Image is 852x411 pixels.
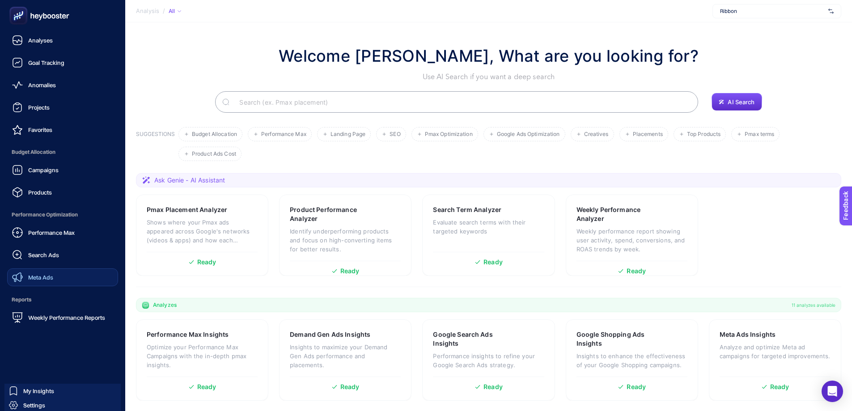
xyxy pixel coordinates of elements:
span: SEO [390,131,400,138]
h3: Search Term Analyzer [433,205,501,214]
div: All [169,8,181,15]
span: Favorites [28,126,52,133]
span: Pmax terms [745,131,774,138]
span: Ready [340,384,360,390]
a: Projects [7,98,118,116]
input: Search [232,89,691,114]
span: Product Ads Cost [192,151,236,157]
a: Performance Max [7,224,118,242]
span: Products [28,189,52,196]
p: Insights to enhance the effectiveness of your Google Shopping campaigns. [576,352,687,369]
a: Meta Ads InsightsAnalyze and optimize Meta ad campaigns for targeted improvements.Ready [709,319,841,401]
span: Top Products [687,131,721,138]
h1: Welcome [PERSON_NAME], What are you looking for? [279,44,699,68]
a: Meta Ads [7,268,118,286]
p: Analyze and optimize Meta ad campaigns for targeted improvements. [720,343,831,360]
a: Campaigns [7,161,118,179]
a: Demand Gen Ads InsightsInsights to maximize your Demand Gen Ads performance and placements.Ready [279,319,411,401]
span: Google Ads Optimization [497,131,560,138]
span: Ready [770,384,789,390]
span: Anomalies [28,81,56,89]
span: Projects [28,104,50,111]
p: Shows where your Pmax ads appeared across Google's networks (videos & apps) and how each placemen... [147,218,258,245]
a: Products [7,183,118,201]
h3: Pmax Placement Analyzer [147,205,227,214]
span: Pmax Optimization [425,131,473,138]
span: Analysis [136,8,159,15]
span: Ready [197,384,216,390]
a: Google Search Ads InsightsPerformance insights to refine your Google Search Ads strategy.Ready [422,319,555,401]
a: Goal Tracking [7,54,118,72]
p: Evaluate search terms with their targeted keywords [433,218,544,236]
h3: Google Search Ads Insights [433,330,516,348]
h3: Product Performance Analyzer [290,205,373,223]
a: Anomalies [7,76,118,94]
div: Open Intercom Messenger [822,381,843,402]
p: Weekly performance report showing user activity, spend, conversions, and ROAS trends by week. [576,227,687,254]
h3: Weekly Performance Analyzer [576,205,660,223]
span: Landing Page [331,131,365,138]
a: Weekly Performance AnalyzerWeekly performance report showing user activity, spend, conversions, a... [566,195,698,276]
a: My Insights [4,384,121,398]
span: Ready [340,268,360,274]
p: Use AI Search if you want a deep search [279,72,699,82]
button: AI Search [712,93,762,111]
span: Budget Allocation [192,131,237,138]
span: Ask Genie - AI Assistant [154,176,225,185]
span: Search Ads [28,251,59,258]
span: Placements [633,131,663,138]
span: Ready [627,384,646,390]
a: Weekly Performance Reports [7,309,118,326]
span: Reports [7,291,118,309]
span: / [163,7,165,14]
a: Search Term AnalyzerEvaluate search terms with their targeted keywordsReady [422,195,555,276]
span: Performance Optimization [7,206,118,224]
span: Settings [23,402,45,409]
span: Campaigns [28,166,59,174]
a: Google Shopping Ads InsightsInsights to enhance the effectiveness of your Google Shopping campaig... [566,319,698,401]
a: Performance Max InsightsOptimize your Performance Max Campaigns with the in-depth pmax insights.R... [136,319,268,401]
span: Performance Max [28,229,75,236]
a: Favorites [7,121,118,139]
a: Product Performance AnalyzerIdentify underperforming products and focus on high-converting items ... [279,195,411,276]
span: Budget Allocation [7,143,118,161]
h3: SUGGESTIONS [136,131,175,161]
span: My Insights [23,387,54,394]
span: Weekly Performance Reports [28,314,105,321]
span: Performance Max [261,131,306,138]
h3: Performance Max Insights [147,330,229,339]
a: Search Ads [7,246,118,264]
p: Identify underperforming products and focus on high-converting items for better results. [290,227,401,254]
span: Ribbon [720,8,825,15]
h3: Meta Ads Insights [720,330,776,339]
p: Performance insights to refine your Google Search Ads strategy. [433,352,544,369]
span: Ready [483,259,503,265]
img: svg%3e [828,7,834,16]
h3: Demand Gen Ads Insights [290,330,370,339]
p: Optimize your Performance Max Campaigns with the in-depth pmax insights. [147,343,258,369]
p: Insights to maximize your Demand Gen Ads performance and placements. [290,343,401,369]
span: Meta Ads [28,274,53,281]
span: Analyses [28,37,53,44]
span: Ready [483,384,503,390]
span: Analyzes [153,301,177,309]
h3: Google Shopping Ads Insights [576,330,660,348]
span: 11 analyzes available [792,301,835,309]
span: Creatives [584,131,609,138]
span: Ready [197,259,216,265]
span: Ready [627,268,646,274]
a: Pmax Placement AnalyzerShows where your Pmax ads appeared across Google's networks (videos & apps... [136,195,268,276]
span: Feedback [5,3,34,10]
span: AI Search [728,98,755,106]
span: Goal Tracking [28,59,64,66]
a: Analyses [7,31,118,49]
